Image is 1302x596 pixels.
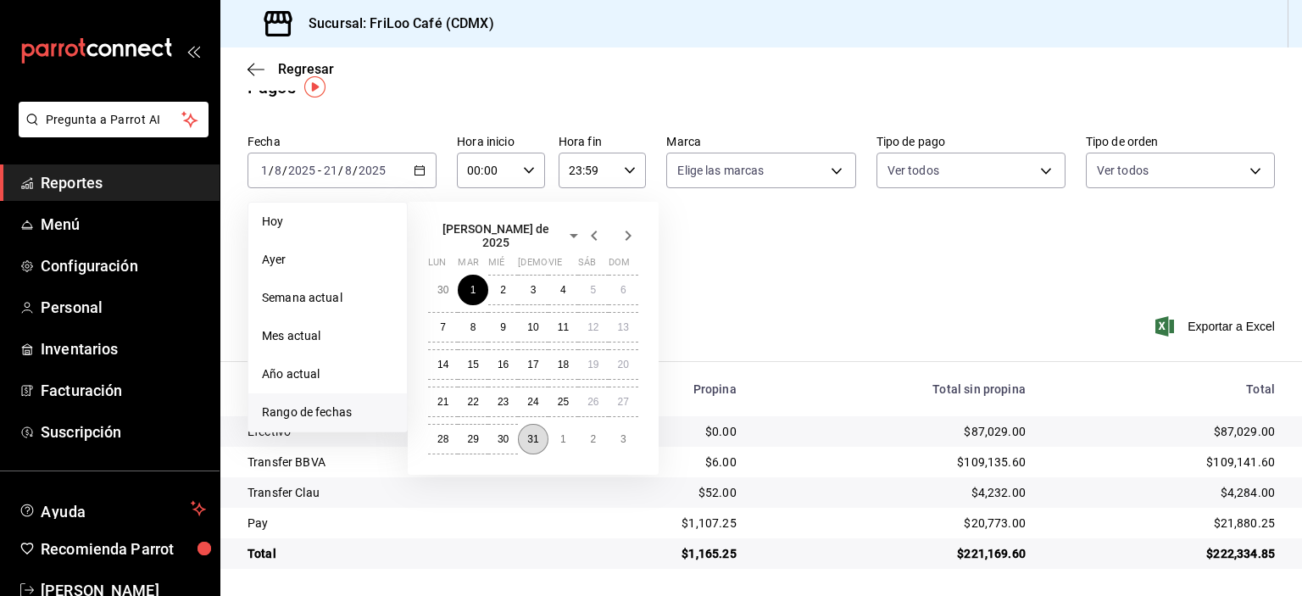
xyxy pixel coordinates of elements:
div: Pay [248,515,539,532]
span: Reportes [41,171,206,194]
abbr: 29 de julio de 2025 [467,433,478,445]
span: / [282,164,287,177]
span: Pregunta a Parrot AI [46,111,182,129]
abbr: 2 de agosto de 2025 [590,433,596,445]
input: -- [260,164,269,177]
button: 13 de julio de 2025 [609,312,638,343]
abbr: 19 de julio de 2025 [587,359,598,370]
div: Total sin propina [764,382,1026,396]
span: [PERSON_NAME] de 2025 [428,222,564,249]
div: $52.00 [566,484,736,501]
abbr: 4 de julio de 2025 [560,284,566,296]
button: 17 de julio de 2025 [518,349,548,380]
abbr: 26 de julio de 2025 [587,396,598,408]
div: $4,232.00 [764,484,1026,501]
button: 31 de julio de 2025 [518,424,548,454]
span: Recomienda Parrot [41,538,206,560]
h3: Sucursal: FriLoo Café (CDMX) [295,14,494,34]
span: Mes actual [262,327,393,345]
input: -- [323,164,338,177]
abbr: 7 de julio de 2025 [440,321,446,333]
abbr: 1 de julio de 2025 [470,284,476,296]
button: 5 de julio de 2025 [578,275,608,305]
button: 3 de julio de 2025 [518,275,548,305]
abbr: 22 de julio de 2025 [467,396,478,408]
div: $109,141.60 [1053,454,1275,471]
abbr: 1 de agosto de 2025 [560,433,566,445]
button: 18 de julio de 2025 [548,349,578,380]
abbr: 21 de julio de 2025 [437,396,448,408]
span: Ayuda [41,499,184,519]
span: - [318,164,321,177]
span: / [338,164,343,177]
button: 26 de julio de 2025 [578,387,608,417]
div: $1,165.25 [566,545,736,562]
div: Total [1053,382,1275,396]
button: 14 de julio de 2025 [428,349,458,380]
abbr: 17 de julio de 2025 [527,359,538,370]
span: Regresar [278,61,334,77]
label: Hora fin [559,136,647,148]
span: Exportar a Excel [1159,316,1275,337]
abbr: 5 de julio de 2025 [590,284,596,296]
button: 20 de julio de 2025 [609,349,638,380]
button: 2 de julio de 2025 [488,275,518,305]
button: 3 de agosto de 2025 [609,424,638,454]
abbr: 13 de julio de 2025 [618,321,629,333]
span: Hoy [262,213,393,231]
div: $4,284.00 [1053,484,1275,501]
span: Ayer [262,251,393,269]
input: ---- [287,164,316,177]
div: $87,029.00 [1053,423,1275,440]
abbr: 31 de julio de 2025 [527,433,538,445]
abbr: 3 de agosto de 2025 [620,433,626,445]
input: -- [274,164,282,177]
div: Transfer Clau [248,484,539,501]
abbr: 12 de julio de 2025 [587,321,598,333]
abbr: 27 de julio de 2025 [618,396,629,408]
button: 30 de julio de 2025 [488,424,518,454]
abbr: 3 de julio de 2025 [531,284,537,296]
button: 12 de julio de 2025 [578,312,608,343]
div: $221,169.60 [764,545,1026,562]
span: Rango de fechas [262,404,393,421]
button: 19 de julio de 2025 [578,349,608,380]
span: Semana actual [262,289,393,307]
div: Transfer BBVA [248,454,539,471]
abbr: lunes [428,257,446,275]
abbr: 30 de julio de 2025 [498,433,509,445]
button: 28 de julio de 2025 [428,424,458,454]
div: $21,880.25 [1053,515,1275,532]
span: Ver todos [1097,162,1149,179]
button: [PERSON_NAME] de 2025 [428,222,584,249]
abbr: sábado [578,257,596,275]
button: 7 de julio de 2025 [428,312,458,343]
button: open_drawer_menu [186,44,200,58]
button: Pregunta a Parrot AI [19,102,209,137]
button: 11 de julio de 2025 [548,312,578,343]
div: Total [248,545,539,562]
button: 29 de julio de 2025 [458,424,487,454]
label: Tipo de pago [876,136,1066,148]
button: 10 de julio de 2025 [518,312,548,343]
button: 27 de julio de 2025 [609,387,638,417]
div: $1,107.25 [566,515,736,532]
button: 6 de julio de 2025 [609,275,638,305]
abbr: 11 de julio de 2025 [558,321,569,333]
div: $20,773.00 [764,515,1026,532]
label: Tipo de orden [1086,136,1275,148]
span: Suscripción [41,421,206,443]
abbr: 23 de julio de 2025 [498,396,509,408]
button: 16 de julio de 2025 [488,349,518,380]
button: 30 de junio de 2025 [428,275,458,305]
abbr: 9 de julio de 2025 [500,321,506,333]
span: Configuración [41,254,206,277]
span: Ver todos [887,162,939,179]
abbr: 2 de julio de 2025 [500,284,506,296]
button: 24 de julio de 2025 [518,387,548,417]
abbr: 28 de julio de 2025 [437,433,448,445]
abbr: 15 de julio de 2025 [467,359,478,370]
input: -- [344,164,353,177]
button: 15 de julio de 2025 [458,349,487,380]
input: ---- [358,164,387,177]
